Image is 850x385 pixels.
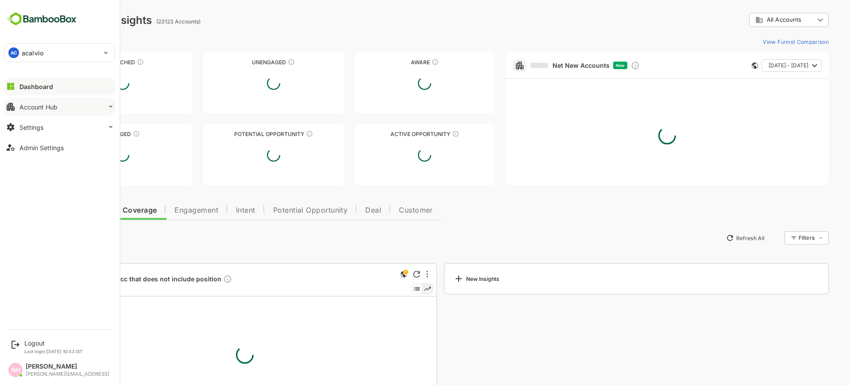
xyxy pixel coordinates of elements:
button: Account Hub [4,98,115,116]
div: Dashboard [19,83,53,90]
div: Settings [19,124,43,131]
div: Refresh [382,271,389,278]
div: ACacalvio [5,44,115,62]
p: acalvio [22,48,43,58]
img: BambooboxFullLogoMark.5f36c76dfaba33ec1ec1367b70bb1252.svg [4,11,79,27]
div: Filters [768,234,784,241]
span: -- Accounts acc that does not include position [47,275,201,285]
div: New Insights [422,273,468,284]
a: Net New Accounts [499,62,579,70]
div: Dashboard Insights [21,14,121,27]
div: This card does not support filter and segments [721,62,727,69]
div: These accounts have open opportunities which might be at any of the Sales Stages [421,130,428,137]
button: Settings [4,118,115,136]
span: Deal [334,207,350,214]
span: Intent [205,207,224,214]
button: [DATE] - [DATE] [730,59,791,72]
div: Discover new ICP-fit accounts showing engagement — via intent surges, anonymous website visits, L... [600,61,609,70]
div: NH [8,363,23,377]
span: Data Quality and Coverage [30,207,126,214]
div: These accounts are MQAs and can be passed on to Inside Sales [275,130,282,137]
span: Potential Opportunity [242,207,317,214]
div: All Accounts [724,16,784,24]
div: These accounts have not shown enough engagement and need nurturing [257,58,264,66]
div: More [395,271,397,278]
div: Filters [767,230,798,246]
div: Admin Settings [19,144,64,152]
div: This is a global insight. Segment selection is not applicable for this view [367,269,378,281]
button: Refresh All [691,231,738,245]
div: Aware [324,59,464,66]
span: Engagement [143,207,187,214]
button: Dashboard [4,78,115,95]
div: Logout [24,339,83,347]
button: New Insights [21,230,86,246]
div: Unengaged [172,59,313,66]
div: Active Opportunity [324,131,464,137]
button: Admin Settings [4,139,115,156]
button: View Funnel Comparison [728,35,798,49]
div: Description not present [192,275,201,285]
div: These accounts are warm, further nurturing would qualify them to MQAs [102,130,109,137]
div: [PERSON_NAME] [26,363,109,370]
span: All Accounts [736,16,770,23]
div: Unreached [21,59,162,66]
span: [DATE] - [DATE] [738,60,777,71]
span: New [585,63,594,68]
p: Last login: [DATE] 10:43 IST [24,349,83,354]
div: All Accounts [718,12,798,29]
div: [PERSON_NAME][EMAIL_ADDRESS] [26,371,109,377]
div: Engaged [21,131,162,137]
span: Customer [368,207,402,214]
div: AC [8,47,19,58]
div: These accounts have just entered the buying cycle and need further nurturing [401,58,408,66]
ag: (23123 Accounts) [125,18,172,25]
div: These accounts have not been engaged with for a defined time period [106,58,113,66]
a: -- Accounts acc that does not include positionDescription not present [47,275,205,285]
div: Potential Opportunity [172,131,313,137]
div: Account Hub [19,103,58,111]
a: New Insights [413,263,798,294]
